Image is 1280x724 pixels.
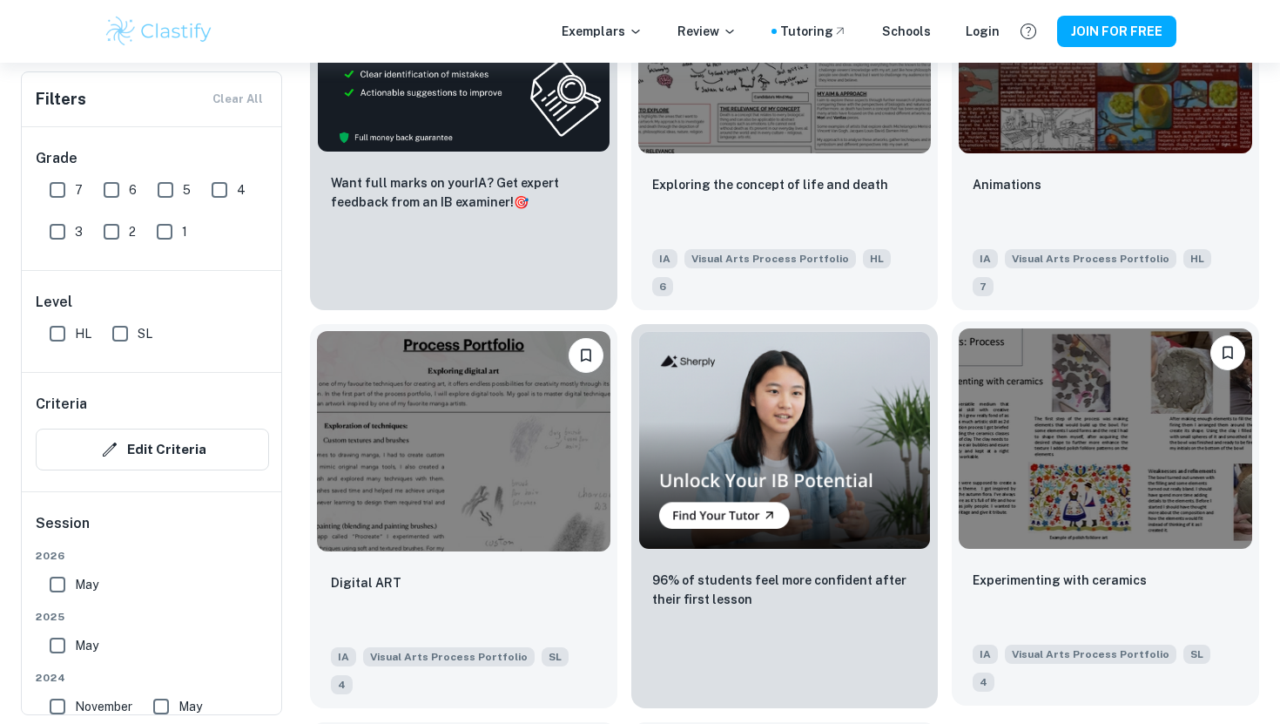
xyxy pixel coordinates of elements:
[36,609,269,625] span: 2025
[36,148,269,169] h6: Grade
[75,180,83,200] span: 7
[973,571,1147,590] p: Experimenting with ceramics
[36,394,87,415] h6: Criteria
[36,670,269,686] span: 2024
[780,22,847,41] a: Tutoring
[973,673,994,692] span: 4
[36,429,269,470] button: Edit Criteria
[973,645,998,664] span: IA
[179,697,202,716] span: May
[36,87,86,112] h6: Filters
[562,22,643,41] p: Exemplars
[36,292,269,313] h6: Level
[652,277,673,296] span: 6
[638,331,932,550] img: Thumbnail
[331,647,356,666] span: IA
[75,575,98,594] span: May
[973,175,1041,194] p: Animations
[237,180,246,200] span: 4
[310,324,617,707] a: Please log in to bookmark exemplarsDigital ARTIAVisual Arts Process PortfolioSL4
[363,647,535,666] span: Visual Arts Process Portfolio
[973,277,994,296] span: 7
[129,222,136,241] span: 2
[514,195,529,209] span: 🎯
[75,697,132,716] span: November
[1183,645,1210,664] span: SL
[182,222,187,241] span: 1
[331,675,353,694] span: 4
[36,548,269,564] span: 2026
[1005,645,1176,664] span: Visual Arts Process Portfolio
[1014,17,1043,46] button: Help and Feedback
[331,173,596,212] p: Want full marks on your IA ? Get expert feedback from an IB examiner!
[882,22,931,41] a: Schools
[104,14,214,49] img: Clastify logo
[183,180,191,200] span: 5
[1057,16,1176,47] button: JOIN FOR FREE
[138,324,152,343] span: SL
[75,324,91,343] span: HL
[631,324,939,707] a: Thumbnail96% of students feel more confident after their first lesson
[684,249,856,268] span: Visual Arts Process Portfolio
[952,324,1259,707] a: Please log in to bookmark exemplarsExperimenting with ceramicsIAVisual Arts Process PortfolioSL4
[959,328,1252,548] img: Visual Arts Process Portfolio IA example thumbnail: Experimenting with ceramics
[36,513,269,548] h6: Session
[652,249,677,268] span: IA
[652,571,918,609] p: 96% of students feel more confident after their first lesson
[863,249,891,268] span: HL
[75,222,83,241] span: 3
[677,22,737,41] p: Review
[542,647,569,666] span: SL
[317,331,610,551] img: Visual Arts Process Portfolio IA example thumbnail: Digital ART
[973,249,998,268] span: IA
[652,175,888,194] p: Exploring the concept of life and death
[1210,335,1245,370] button: Please log in to bookmark exemplars
[569,338,603,373] button: Please log in to bookmark exemplars
[966,22,1000,41] a: Login
[75,636,98,655] span: May
[1183,249,1211,268] span: HL
[331,573,401,592] p: Digital ART
[129,180,137,200] span: 6
[1005,249,1176,268] span: Visual Arts Process Portfolio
